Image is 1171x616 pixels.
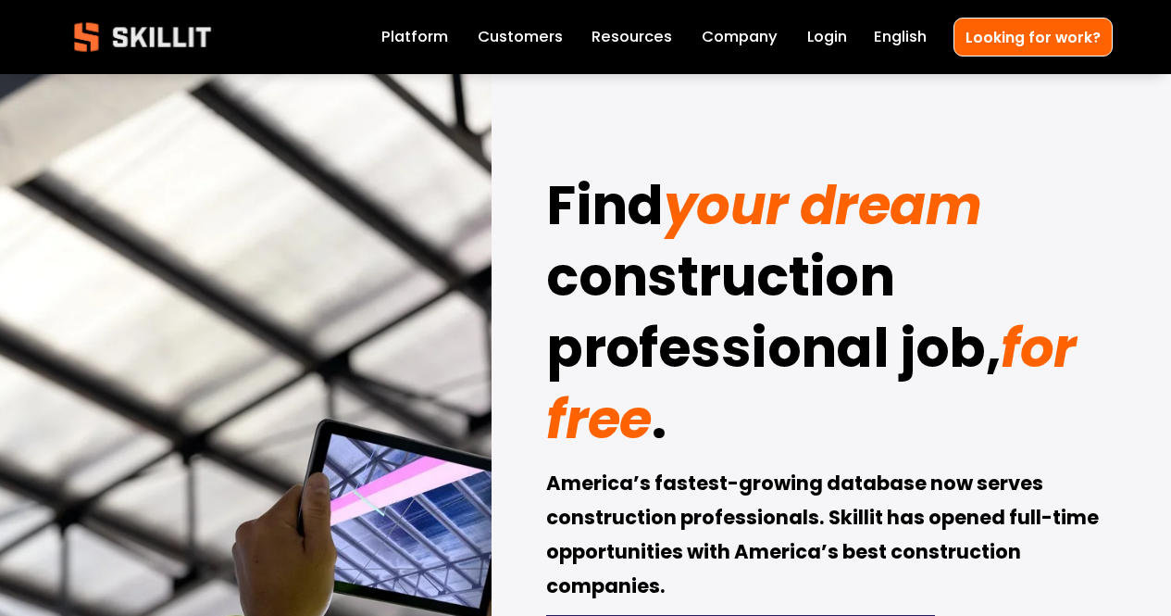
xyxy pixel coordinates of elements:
[664,169,981,243] em: your dream
[546,311,1088,457] em: for free
[546,469,1102,604] strong: America’s fastest-growing database now serves construction professionals. Skillit has opened full...
[702,24,778,50] a: Company
[58,9,227,65] img: Skillit
[546,165,664,257] strong: Find
[592,24,672,50] a: folder dropdown
[953,18,1113,56] a: Looking for work?
[652,379,666,471] strong: .
[381,24,448,50] a: Platform
[874,26,927,49] span: English
[546,236,1001,399] strong: construction professional job,
[807,24,847,50] a: Login
[478,24,563,50] a: Customers
[592,26,672,49] span: Resources
[874,24,927,50] div: language picker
